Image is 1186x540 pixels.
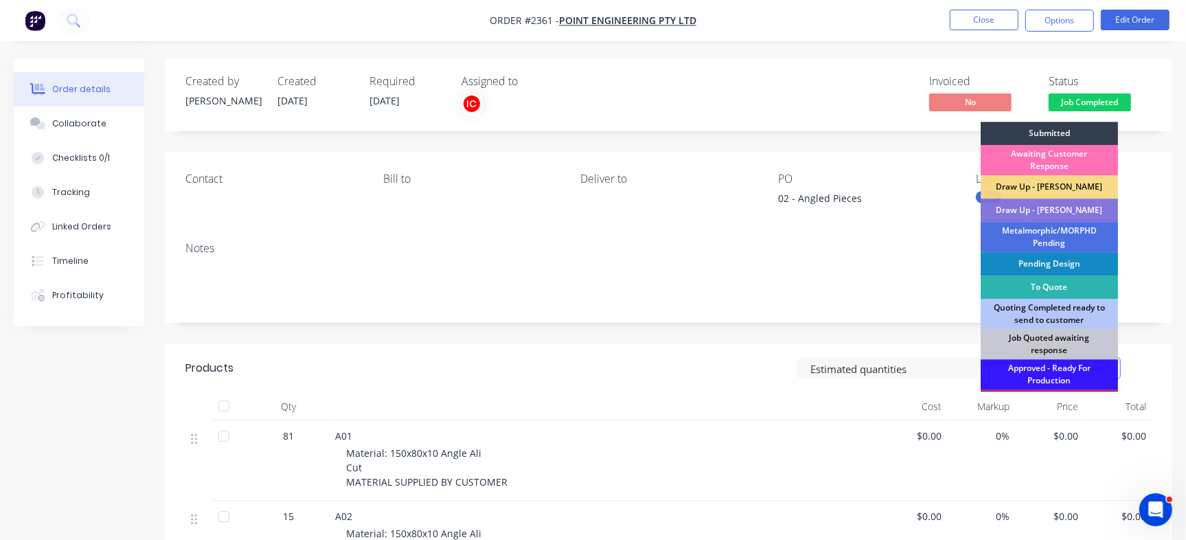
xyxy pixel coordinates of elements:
[14,175,144,210] button: Tracking
[277,94,308,107] span: [DATE]
[1021,429,1078,443] span: $0.00
[981,275,1118,299] div: To Quote
[52,186,90,199] div: Tracking
[879,393,947,420] div: Cost
[778,172,954,185] div: PO
[52,221,111,233] div: Linked Orders
[976,172,1152,185] div: Labels
[52,255,89,267] div: Timeline
[1049,93,1131,114] button: Job Completed
[369,75,445,88] div: Required
[1049,75,1152,88] div: Status
[185,75,261,88] div: Created by
[52,289,104,302] div: Profitability
[1089,509,1146,524] span: $0.00
[1101,10,1170,30] button: Edit Order
[14,278,144,313] button: Profitability
[383,172,559,185] div: Bill to
[1021,509,1078,524] span: $0.00
[14,141,144,175] button: Checklists 0/1
[283,429,294,443] span: 81
[461,75,599,88] div: Assigned to
[369,94,400,107] span: [DATE]
[981,222,1118,252] div: Metalmorphic/MORPHD Pending
[14,244,144,278] button: Timeline
[981,299,1118,329] div: Quoting Completed ready to send to customer
[52,83,111,95] div: Order details
[283,509,294,524] span: 15
[981,199,1118,222] div: Draw Up - [PERSON_NAME]
[52,152,110,164] div: Checklists 0/1
[1089,429,1146,443] span: $0.00
[1049,93,1131,111] span: Job Completed
[981,359,1118,390] div: Approved - Ready For Production
[1016,393,1084,420] div: Price
[14,106,144,141] button: Collaborate
[490,14,559,27] span: Order #2361 -
[885,509,942,524] span: $0.00
[461,93,482,114] button: IC
[1025,10,1094,32] button: Options
[1084,393,1152,420] div: Total
[185,172,361,185] div: Contact
[950,10,1018,30] button: Close
[981,175,1118,199] div: Draw Up - [PERSON_NAME]
[953,509,1010,524] span: 0%
[185,242,1152,255] div: Notes
[559,14,696,27] a: Point Engineering Pty Ltd
[247,393,330,420] div: Qty
[1139,493,1172,526] iframe: Intercom live chat
[976,191,1001,203] div: Cut
[335,429,352,442] span: A01
[581,172,757,185] div: Deliver to
[185,93,261,108] div: [PERSON_NAME]
[981,252,1118,275] div: Pending Design
[953,429,1010,443] span: 0%
[981,122,1118,145] div: Submitted
[981,390,1118,420] div: Material To Be Checked/Ordered
[947,393,1015,420] div: Markup
[929,75,1032,88] div: Invoiced
[335,510,352,523] span: A02
[185,360,233,376] div: Products
[885,429,942,443] span: $0.00
[14,72,144,106] button: Order details
[981,145,1118,175] div: Awaiting Customer Response
[778,191,950,210] div: 02 - Angled Pieces
[929,93,1012,111] span: No
[981,329,1118,359] div: Job Quoted awaiting response
[14,210,144,244] button: Linked Orders
[25,10,45,31] img: Factory
[52,117,106,130] div: Collaborate
[277,75,353,88] div: Created
[346,447,508,488] span: Material: 150x80x10 Angle Ali Cut MATERIAL SUPPLIED BY CUSTOMER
